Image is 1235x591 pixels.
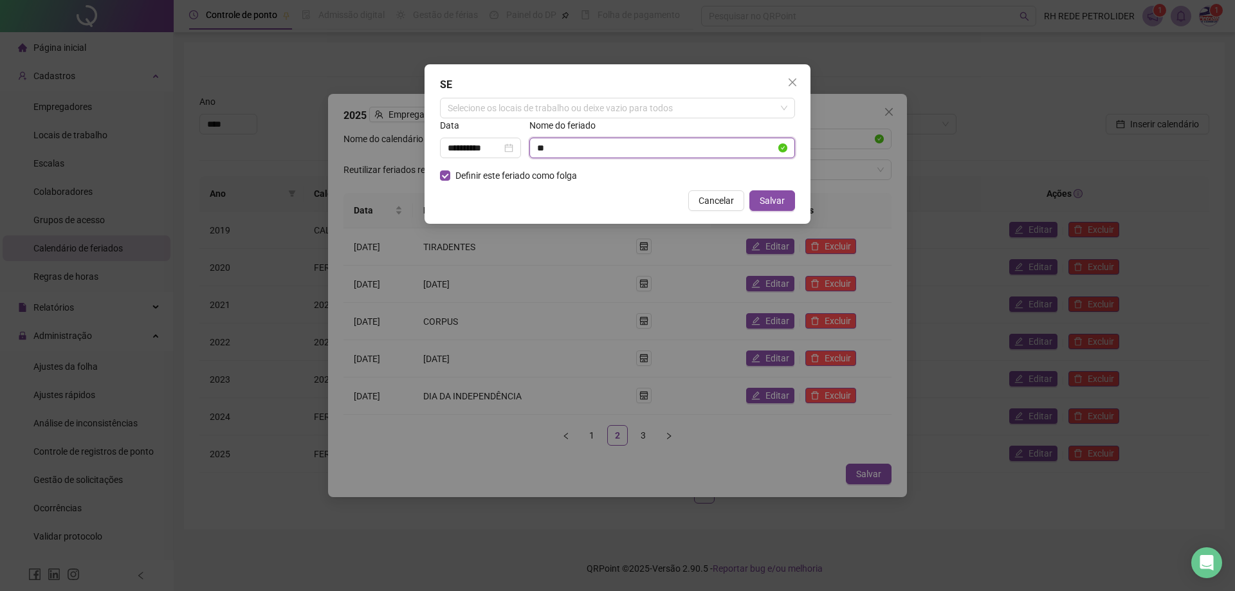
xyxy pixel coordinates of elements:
[440,77,795,93] div: SE
[787,77,798,87] span: close
[450,168,582,183] span: Definir este feriado como folga
[749,190,795,211] button: Salvar
[688,190,744,211] button: Cancelar
[529,118,604,132] label: Nome do feriado
[760,194,785,208] span: Salvar
[440,118,468,132] label: Data
[1191,547,1222,578] div: Open Intercom Messenger
[699,194,734,208] span: Cancelar
[782,72,803,93] button: Close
